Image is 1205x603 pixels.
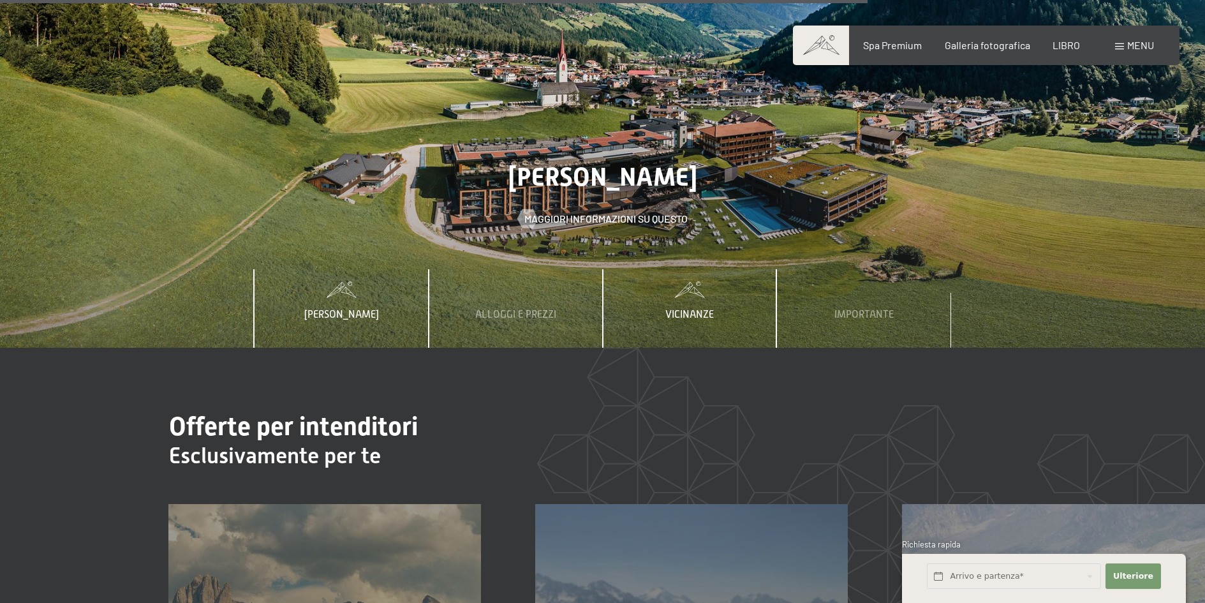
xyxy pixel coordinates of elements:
[169,443,381,468] font: Esclusivamente per te
[508,162,697,192] font: [PERSON_NAME]
[902,539,961,549] font: Richiesta rapida
[524,212,688,225] font: Maggiori informazioni su questo
[1053,39,1080,51] a: LIBRO
[169,412,418,442] font: Offerte per intenditori
[834,309,894,320] font: Importante
[1105,563,1160,590] button: Ulteriore
[1127,39,1154,51] font: menu
[304,309,379,320] font: [PERSON_NAME]
[863,39,922,51] a: Spa Premium
[945,39,1030,51] a: Galleria fotografica
[665,309,714,320] font: Vicinanze
[1113,571,1153,581] font: Ulteriore
[518,212,688,226] a: Maggiori informazioni su questo
[475,309,556,320] font: Alloggi e prezzi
